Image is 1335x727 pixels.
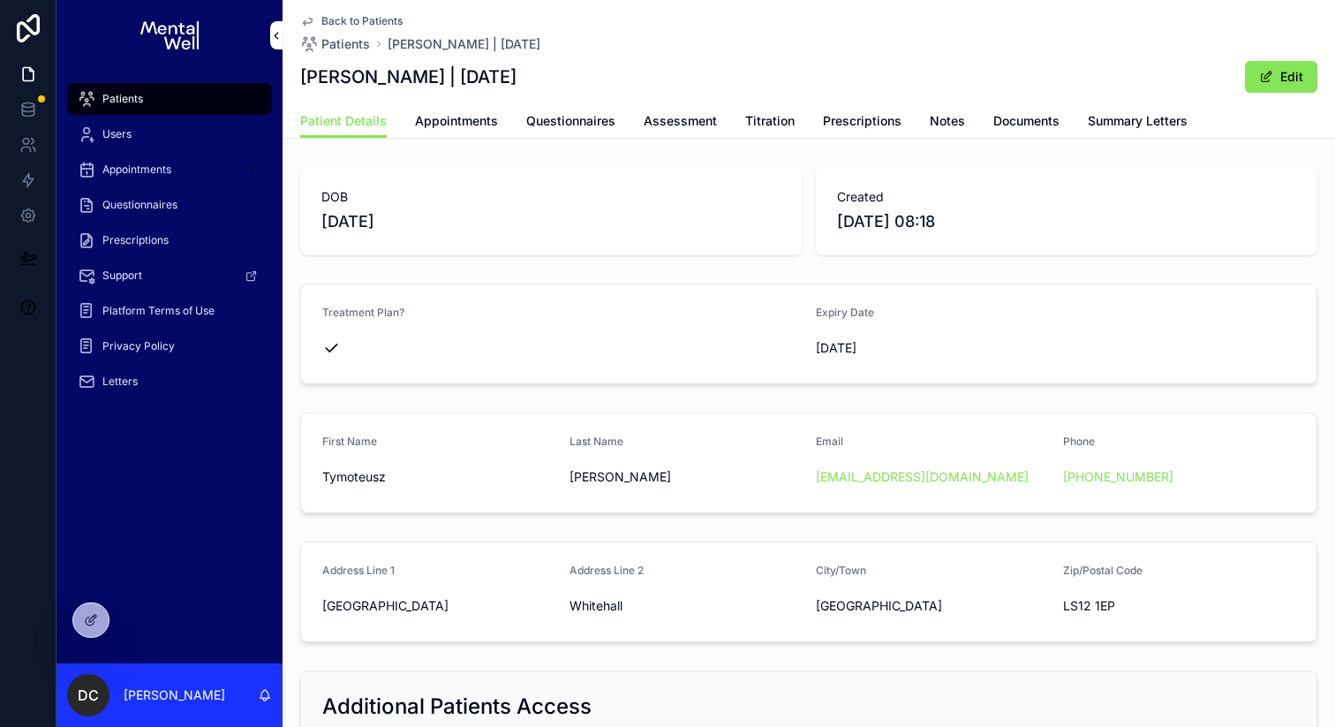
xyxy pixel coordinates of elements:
[300,105,387,139] a: Patient Details
[816,306,874,319] span: Expiry Date
[415,112,498,130] span: Appointments
[102,375,138,389] span: Letters
[569,564,644,577] span: Address Line 2
[67,224,272,256] a: Prescriptions
[102,163,171,177] span: Appointments
[837,209,1296,234] span: [DATE] 08:18
[300,14,403,28] a: Back to Patients
[102,198,177,212] span: Questionnaires
[300,112,387,130] span: Patient Details
[644,112,717,130] span: Assessment
[993,105,1060,140] a: Documents
[745,112,795,130] span: Titration
[102,127,132,141] span: Users
[67,260,272,292] a: Support
[67,154,272,186] a: Appointments
[140,21,198,49] img: App logo
[300,64,517,89] h1: [PERSON_NAME] | [DATE]
[823,112,901,130] span: Prescriptions
[322,564,395,577] span: Address Line 1
[102,304,215,318] span: Platform Terms of Use
[816,597,1049,615] span: [GEOGRAPHIC_DATA]
[57,71,283,420] div: scrollable content
[322,306,404,319] span: Treatment Plan?
[816,435,843,448] span: Email
[78,685,99,706] span: DC
[67,295,272,327] a: Platform Terms of Use
[526,112,615,130] span: Questionnaires
[322,693,592,721] h2: Additional Patients Access
[1063,564,1143,577] span: Zip/Postal Code
[102,339,175,353] span: Privacy Policy
[300,35,370,53] a: Patients
[930,112,965,130] span: Notes
[102,92,143,106] span: Patients
[816,339,1049,357] span: [DATE]
[102,269,142,283] span: Support
[321,14,403,28] span: Back to Patients
[321,209,781,234] span: [DATE]
[321,35,370,53] span: Patients
[816,564,866,577] span: City/Town
[1088,105,1188,140] a: Summary Letters
[1063,597,1296,615] span: LS12 1EP
[67,118,272,150] a: Users
[1088,112,1188,130] span: Summary Letters
[823,105,901,140] a: Prescriptions
[816,468,1029,486] a: [EMAIL_ADDRESS][DOMAIN_NAME]
[930,105,965,140] a: Notes
[569,435,623,448] span: Last Name
[415,105,498,140] a: Appointments
[322,597,555,615] span: [GEOGRAPHIC_DATA]
[644,105,717,140] a: Assessment
[322,468,555,486] span: Tymoteusz
[569,468,803,486] span: [PERSON_NAME]
[1063,435,1095,448] span: Phone
[569,597,803,615] span: Whitehall
[67,189,272,221] a: Questionnaires
[67,83,272,115] a: Patients
[837,188,1296,206] span: Created
[526,105,615,140] a: Questionnaires
[67,330,272,362] a: Privacy Policy
[1245,61,1317,93] button: Edit
[67,366,272,398] a: Letters
[322,435,377,448] span: First Name
[102,233,169,247] span: Prescriptions
[124,686,225,704] p: [PERSON_NAME]
[1063,468,1173,486] a: [PHONE_NUMBER]
[993,112,1060,130] span: Documents
[745,105,795,140] a: Titration
[321,188,781,206] span: DOB
[388,35,540,53] a: [PERSON_NAME] | [DATE]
